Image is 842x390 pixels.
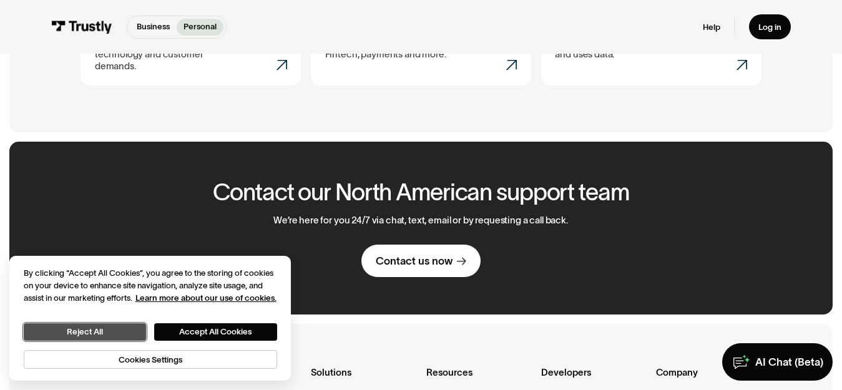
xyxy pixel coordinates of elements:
button: Accept All Cookies [154,323,277,341]
div: Contact us now [376,254,453,268]
div: By clicking “Accept All Cookies”, you agree to the storing of cookies on your device to enhance s... [24,267,277,304]
div: AI Chat (Beta) [755,355,823,369]
a: Personal [177,19,224,36]
button: Reject All [24,323,146,341]
div: Cookie banner [9,256,291,381]
a: Log in [749,14,791,39]
p: Stay in the know on new trends, technology and customer demands. [95,37,247,71]
div: Privacy [24,267,277,369]
a: Business [129,19,177,36]
p: Business [137,21,170,33]
h2: Contact our North American support team [213,180,629,205]
p: We’re here for you 24/7 via chat, text, email or by requesting a call back. [273,215,569,226]
a: AI Chat (Beta) [722,343,833,381]
a: More information about your privacy, opens in a new tab [135,293,277,303]
div: Log in [758,22,781,32]
p: Personal [184,21,217,33]
button: Cookies Settings [24,350,277,369]
a: Help [703,22,720,32]
img: Trustly Logo [51,21,112,34]
a: Contact us now [361,245,481,277]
